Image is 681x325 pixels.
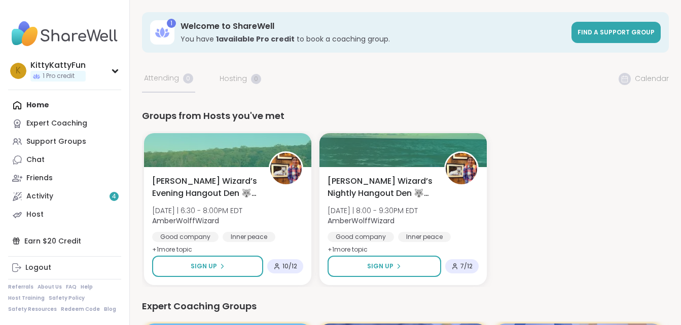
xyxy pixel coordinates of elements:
div: Inner peace [398,232,451,242]
span: [DATE] | 6:30 - 8:00PM EDT [152,206,242,216]
a: Host Training [8,295,45,302]
a: Activity4 [8,187,121,206]
div: Expert Coaching Groups [142,299,669,313]
div: Expert Coaching [26,118,87,129]
a: Expert Coaching [8,114,121,133]
div: Earn $20 Credit [8,232,121,250]
a: FAQ [66,283,77,291]
span: [DATE] | 8:00 - 9:30PM EDT [328,206,418,216]
button: Sign Up [152,256,263,277]
div: Inner peace [223,232,275,242]
img: AmberWolffWizard [446,153,477,184]
div: Activity [26,191,53,201]
span: K [16,64,21,77]
h3: You have to book a coaching group. [181,34,565,44]
b: AmberWolffWizard [152,216,219,226]
a: About Us [38,283,62,291]
b: AmberWolffWizard [328,216,395,226]
span: [PERSON_NAME] Wizard’s Nightly Hangout Den 🐺🪄 [328,175,433,199]
b: 1 available Pro credit [216,34,295,44]
div: Friends [26,173,53,183]
a: Friends [8,169,121,187]
h3: Welcome to ShareWell [181,21,565,32]
div: Good company [152,232,219,242]
img: ShareWell Nav Logo [8,16,121,52]
a: Support Groups [8,133,121,151]
span: Find a support group [578,28,655,36]
div: 1 [167,19,176,28]
div: Support Groups [26,137,86,147]
div: Host [26,210,44,220]
div: KittyKattyFun [30,60,86,71]
span: 10 / 12 [282,262,297,270]
span: 7 / 12 [460,262,473,270]
div: Good company [328,232,394,242]
a: Blog [104,306,116,313]
div: Groups from Hosts you've met [142,109,669,123]
a: Find a support group [571,22,661,43]
a: Referrals [8,283,33,291]
a: Logout [8,259,121,277]
a: Help [81,283,93,291]
a: Safety Policy [49,295,85,302]
div: Logout [25,263,51,273]
a: Host [8,206,121,224]
a: Safety Resources [8,306,57,313]
a: Chat [8,151,121,169]
img: AmberWolffWizard [270,153,302,184]
span: [PERSON_NAME] Wizard’s Evening Hangout Den 🐺🪄 [152,175,258,199]
span: Sign Up [367,262,393,271]
button: Sign Up [328,256,441,277]
a: Redeem Code [61,306,100,313]
div: Chat [26,155,45,165]
span: 4 [112,192,116,201]
span: Sign Up [191,262,217,271]
span: 1 Pro credit [43,72,75,80]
